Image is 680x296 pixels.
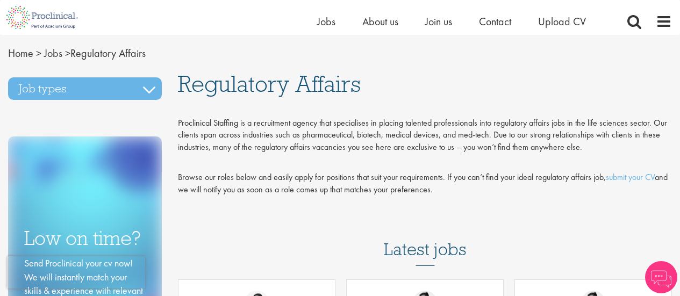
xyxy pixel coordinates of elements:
h3: Latest jobs [384,213,467,266]
a: Contact [479,15,511,28]
iframe: reCAPTCHA [8,256,145,288]
h3: Low on time? [24,228,146,249]
a: Upload CV [538,15,586,28]
a: About us [362,15,398,28]
a: breadcrumb link to Home [8,46,33,60]
h3: Job types [8,77,162,100]
span: > [65,46,70,60]
a: Join us [425,15,452,28]
img: Chatbot [645,261,677,293]
div: Browse our roles below and easily apply for positions that suit your requirements. If you can’t f... [178,171,672,196]
a: submit your CV [606,171,655,183]
a: Jobs [317,15,335,28]
span: Regulatory Affairs [8,46,146,60]
span: > [36,46,41,60]
span: Regulatory Affairs [178,69,361,98]
a: breadcrumb link to Jobs [44,46,62,60]
div: Proclinical Staffing is a recruitment agency that specialises in placing talented professionals i... [178,117,672,154]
